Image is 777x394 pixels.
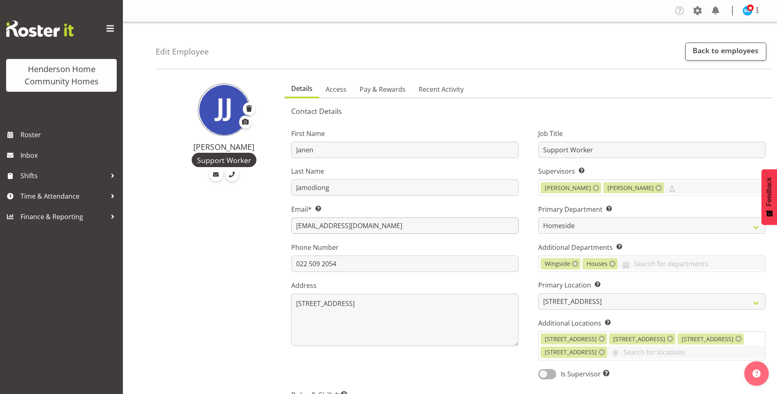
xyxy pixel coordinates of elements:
label: Email* [291,204,519,214]
span: Finance & Reporting [20,211,106,223]
a: Email Employee [209,167,223,181]
label: First Name [291,129,519,138]
span: [STREET_ADDRESS] [545,348,597,357]
label: Additional Locations [538,318,766,328]
span: [PERSON_NAME] [545,183,591,192]
button: Feedback - Show survey [761,169,777,225]
label: Primary Location [538,280,766,290]
h4: [PERSON_NAME] [173,143,275,152]
img: Rosterit website logo [6,20,74,37]
span: Inbox [20,149,119,161]
span: [STREET_ADDRESS] [545,335,597,344]
span: Shifts [20,170,106,182]
label: Address [291,281,519,290]
span: Is Supervisor [556,369,609,379]
input: First Name [291,142,519,158]
span: Wingside [545,259,570,268]
span: Roster [20,129,119,141]
input: Search for locations [607,346,765,358]
input: Email Address [291,217,519,234]
h4: Edit Employee [156,47,209,56]
a: Call Employee [225,167,239,181]
label: Primary Department [538,204,766,214]
span: Support Worker [197,155,251,165]
span: Pay & Rewards [360,84,405,94]
img: help-xxl-2.png [752,369,761,378]
span: Feedback [766,177,773,206]
input: Search for departments [618,257,765,270]
input: Job Title [538,142,766,158]
div: Henderson Home Community Homes [14,63,109,88]
h5: Contact Details [291,106,766,115]
img: janen-jamodiong10096.jpg [198,84,250,136]
label: Additional Departments [538,242,766,252]
span: Details [291,84,313,93]
span: Access [326,84,347,94]
label: Last Name [291,166,519,176]
label: Supervisors [538,166,766,176]
input: Last Name [291,179,519,196]
span: [PERSON_NAME] [607,183,654,192]
span: [STREET_ADDRESS] [682,335,734,344]
label: Phone Number [291,242,519,252]
a: Back to employees [685,43,766,61]
label: Job Title [538,129,766,138]
span: Recent Activity [419,84,464,94]
input: Phone Number [291,256,519,272]
img: barbara-dunlop8515.jpg [743,6,752,16]
span: Houses [587,259,607,268]
span: Time & Attendance [20,190,106,202]
span: [STREET_ADDRESS] [613,335,665,344]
